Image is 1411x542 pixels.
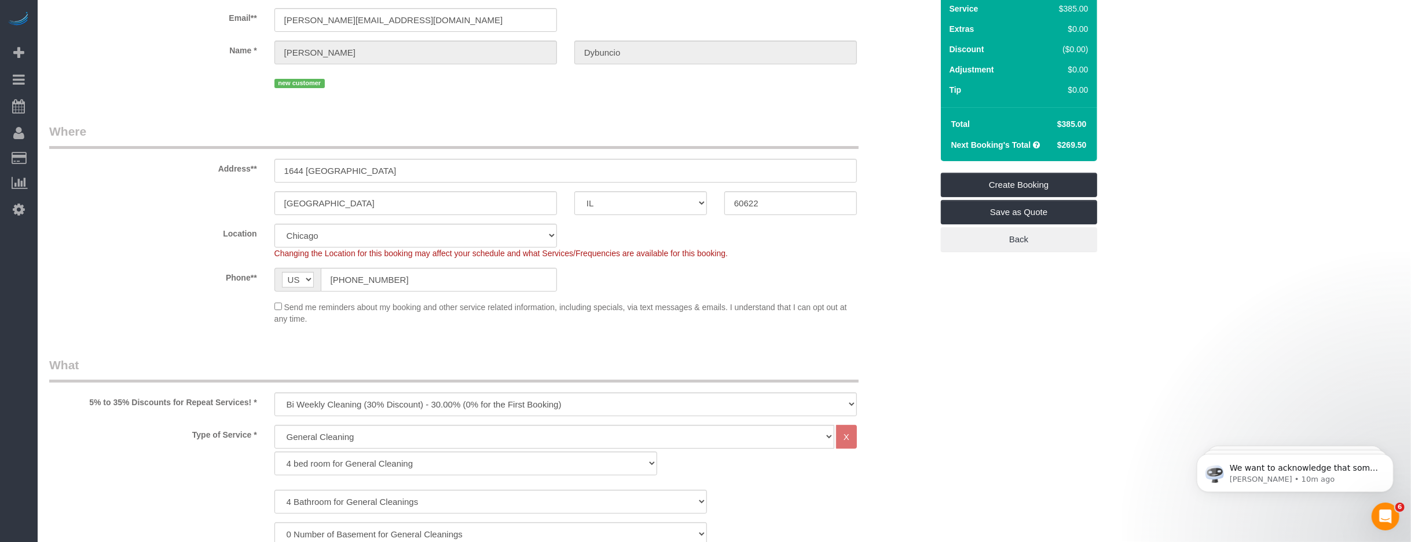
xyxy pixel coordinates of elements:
[41,392,266,408] label: 5% to 35% Discounts for Repeat Services! *
[1035,43,1089,55] div: ($0.00)
[1057,140,1087,150] span: $269.50
[41,41,266,56] label: Name *
[7,12,30,28] img: Automaid Logo
[950,43,984,55] label: Discount
[1035,64,1089,75] div: $0.00
[1035,3,1089,14] div: $385.00
[1395,503,1405,512] span: 6
[1057,119,1087,129] span: $385.00
[274,249,728,258] span: Changing the Location for this booking may affect your schedule and what Services/Frequencies are...
[941,173,1097,197] a: Create Booking
[950,23,974,35] label: Extras
[950,64,994,75] label: Adjustment
[274,303,847,323] span: Send me reminders about my booking and other service related information, including specials, via...
[274,41,557,64] input: First Name**
[274,79,325,88] span: new customer
[49,123,859,149] legend: Where
[49,357,859,383] legend: What
[1179,430,1411,511] iframe: Intercom notifications message
[1035,84,1089,96] div: $0.00
[951,119,970,129] strong: Total
[1372,503,1399,530] iframe: Intercom live chat
[574,41,857,64] input: Last Name*
[941,200,1097,224] a: Save as Quote
[941,227,1097,252] a: Back
[950,84,962,96] label: Tip
[41,425,266,441] label: Type of Service *
[951,140,1031,150] strong: Next Booking's Total
[41,224,266,239] label: Location
[1035,23,1089,35] div: $0.00
[724,191,857,215] input: Zip Code**
[950,3,978,14] label: Service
